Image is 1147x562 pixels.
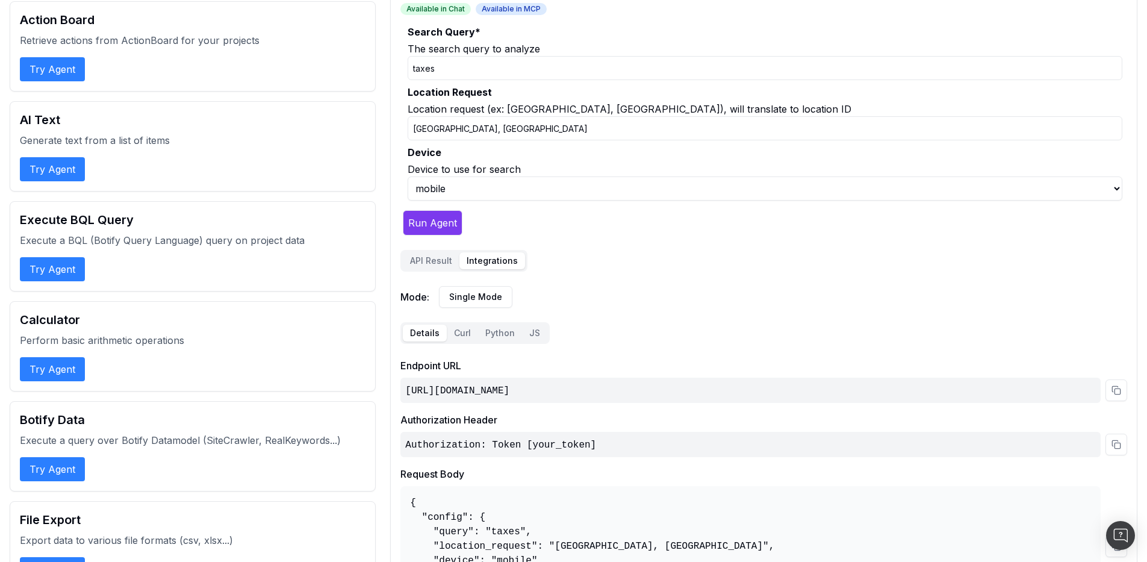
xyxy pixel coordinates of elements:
[403,325,447,342] button: Details
[20,357,85,381] button: Try Agent
[20,433,365,448] p: Execute a query over Botify Datamodel (SiteCrawler, RealKeywords...)
[408,25,1122,39] label: Search Query
[20,133,365,148] p: Generate text from a list of items
[20,211,365,228] h2: Execute BQL Query
[20,57,85,81] button: Try Agent
[20,457,85,481] button: Try Agent
[20,311,365,328] h2: Calculator
[405,440,596,451] code: Authorization: Token [your_token]
[476,3,547,15] span: Available in MCP
[20,411,365,428] h2: Botify Data
[478,325,522,342] button: Python
[20,233,365,248] p: Execute a BQL (Botify Query Language) query on project data
[400,413,1127,427] h3: Authorization Header
[400,358,1127,373] h3: Endpoint URL
[20,33,365,48] p: Retrieve actions from ActionBoard for your projects
[439,286,512,308] button: Single Mode
[408,145,1122,160] label: Device
[20,111,365,128] h2: AI Text
[408,42,1122,56] div: The search query to analyze
[20,257,85,281] button: Try Agent
[459,252,525,269] button: Integrations
[400,3,471,15] span: Available in Chat
[405,386,509,396] code: [URL][DOMAIN_NAME]
[1106,521,1135,550] div: Open Intercom Messenger
[400,290,429,304] span: Mode:
[522,325,547,342] button: JS
[20,333,365,348] p: Perform basic arithmetic operations
[20,157,85,181] button: Try Agent
[20,11,365,28] h2: Action Board
[447,325,478,342] button: Curl
[403,210,462,236] button: Run Agent
[20,533,365,548] p: Export data to various file formats (csv, xlsx...)
[408,162,1122,176] div: Device to use for search
[408,102,1122,116] div: Location request (ex: [GEOGRAPHIC_DATA], [GEOGRAPHIC_DATA]), will translate to location ID
[408,85,1122,99] label: Location Request
[400,467,1127,481] h3: Request Body
[20,511,365,528] h2: File Export
[403,252,459,269] button: API Result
